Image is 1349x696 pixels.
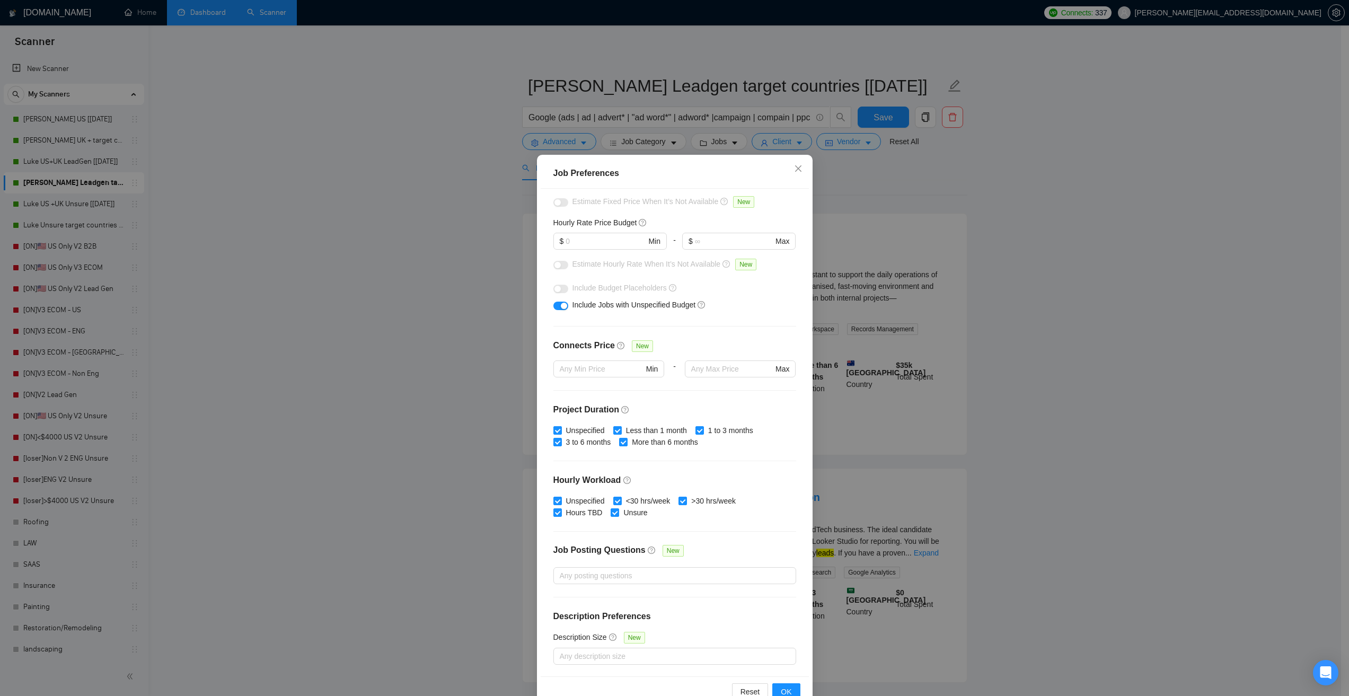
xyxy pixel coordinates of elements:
[562,495,609,507] span: Unspecified
[687,495,740,507] span: >30 hrs/week
[735,259,756,270] span: New
[646,363,658,375] span: Min
[553,403,796,416] h4: Project Duration
[784,155,813,183] button: Close
[553,339,615,352] h4: Connects Price
[698,301,706,309] span: question-circle
[609,633,618,641] span: question-circle
[572,284,667,292] span: Include Budget Placeholders
[639,218,647,227] span: question-circle
[667,233,682,258] div: -
[553,631,607,643] h5: Description Size
[733,196,754,208] span: New
[632,340,653,352] span: New
[1313,660,1338,685] div: Open Intercom Messenger
[619,507,651,518] span: Unsure
[553,474,796,487] h4: Hourly Workload
[648,546,656,554] span: question-circle
[617,341,625,350] span: question-circle
[704,425,757,436] span: 1 to 3 months
[553,217,637,228] h5: Hourly Rate Price Budget
[621,406,630,414] span: question-circle
[775,363,789,375] span: Max
[689,235,693,247] span: $
[560,363,644,375] input: Any Min Price
[553,544,646,557] h4: Job Posting Questions
[566,235,646,247] input: 0
[669,284,677,292] span: question-circle
[623,476,632,484] span: question-circle
[572,260,721,268] span: Estimate Hourly Rate When It’s Not Available
[572,301,696,309] span: Include Jobs with Unspecified Budget
[562,507,607,518] span: Hours TBD
[628,436,702,448] span: More than 6 months
[722,260,731,268] span: question-circle
[664,360,684,390] div: -
[720,197,729,206] span: question-circle
[695,235,773,247] input: ∞
[572,197,719,206] span: Estimate Fixed Price When It’s Not Available
[648,235,660,247] span: Min
[553,610,796,623] h4: Description Preferences
[562,425,609,436] span: Unspecified
[622,425,691,436] span: Less than 1 month
[663,545,684,557] span: New
[562,436,615,448] span: 3 to 6 months
[624,632,645,644] span: New
[775,235,789,247] span: Max
[691,363,773,375] input: Any Max Price
[560,235,564,247] span: $
[622,495,675,507] span: <30 hrs/week
[553,167,796,180] div: Job Preferences
[794,164,803,173] span: close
